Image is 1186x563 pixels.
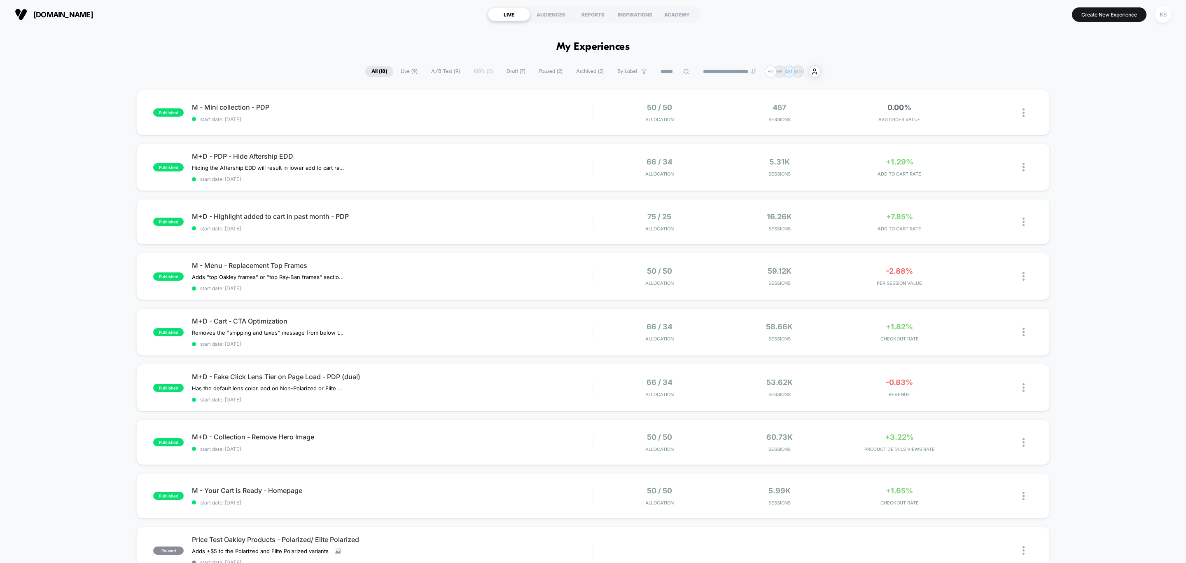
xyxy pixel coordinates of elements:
span: start date: [DATE] [192,225,593,232]
span: 16.26k [767,212,792,221]
span: M - Mini collection - PDP [192,103,593,111]
span: Sessions [721,500,837,506]
span: start date: [DATE] [192,396,593,403]
span: 5.31k [769,157,790,166]
span: Allocation [645,226,674,232]
span: +1.65% [886,486,913,495]
span: 50 / 50 [647,267,672,275]
span: +1.82% [886,322,913,331]
p: AM [785,68,793,75]
span: Sessions [721,226,837,232]
span: Adds +$5 to the Polarized and Elite Polarized variants [192,548,329,554]
span: 75 / 25 [647,212,671,221]
span: start date: [DATE] [192,500,593,506]
div: AUDIENCES [530,8,572,21]
span: published [153,218,184,226]
span: -0.83% [886,378,913,387]
span: 59.12k [768,267,791,275]
span: Sessions [721,280,837,286]
span: 50 / 50 [647,433,672,441]
span: Allocation [645,171,674,177]
span: 50 / 50 [647,486,672,495]
span: A/B Test ( 9 ) [425,66,466,77]
span: Allocation [645,280,674,286]
span: Hiding the Aftership EDD will result in lower add to cart rate and conversion rate [192,164,345,171]
span: CHECKOUT RATE [842,336,957,342]
span: Archived ( 2 ) [570,66,610,77]
div: REPORTS [572,8,614,21]
img: close [1023,546,1025,555]
span: All ( 18 ) [365,66,393,77]
p: MD [794,68,802,75]
span: +3.22% [885,433,914,441]
img: close [1023,438,1025,447]
span: Sessions [721,171,837,177]
span: M+D - Cart - CTA Optimization [192,317,593,325]
span: published [153,163,184,171]
img: close [1023,492,1025,500]
span: Allocation [645,446,674,452]
span: Allocation [645,336,674,342]
span: M+D - Collection - Remove Hero Image [192,433,593,441]
span: M+D - PDP - Hide Aftership EDD [192,152,593,160]
button: KS [1153,6,1174,23]
span: M+D - Fake Click Lens Tier on Page Load - PDP (dual) [192,373,593,381]
span: start date: [DATE] [192,116,593,122]
span: [DOMAIN_NAME] [33,10,93,19]
span: M+D - Highlight added to cart in past month - PDP [192,212,593,221]
span: published [153,328,184,336]
p: EF [777,68,783,75]
span: Allocation [645,117,674,122]
img: close [1023,272,1025,281]
img: close [1023,328,1025,336]
span: Sessions [721,117,837,122]
button: Create New Experience [1072,7,1146,22]
h1: My Experiences [556,41,630,53]
span: 0.00% [887,103,911,112]
span: PER SESSION VALUE [842,280,957,286]
span: +1.29% [886,157,913,166]
span: 58.66k [766,322,793,331]
span: ADD TO CART RATE [842,171,957,177]
div: LIVE [488,8,530,21]
span: 66 / 34 [647,157,672,166]
div: + 2 [765,66,777,77]
span: M - Menu - Replacement Top Frames [192,261,593,270]
span: 53.62k [766,378,793,387]
button: [DOMAIN_NAME] [12,8,96,21]
div: KS [1155,7,1171,23]
span: 66 / 34 [647,322,672,331]
span: 66 / 34 [647,378,672,387]
span: 60.73k [766,433,793,441]
span: Sessions [721,392,837,397]
img: close [1023,108,1025,117]
span: Removes the "shipping and taxes" message from below the CTA and replaces it with message about re... [192,329,345,336]
span: published [153,108,184,117]
span: REVENUE [842,392,957,397]
span: By Label [617,68,637,75]
span: PRODUCT DETAILS VIEWS RATE [842,446,957,452]
span: Adds "top Oakley frames" or "top Ray-Ban frames" section to replacement lenses for Oakley and Ray... [192,274,345,280]
span: start date: [DATE] [192,176,593,182]
span: 50 / 50 [647,103,672,112]
img: close [1023,218,1025,226]
div: ACADEMY [656,8,698,21]
span: Allocation [645,392,674,397]
span: ADD TO CART RATE [842,226,957,232]
span: M - Your Cart is Ready - Homepage [192,486,593,495]
span: published [153,438,184,446]
span: start date: [DATE] [192,285,593,291]
img: close [1023,383,1025,392]
span: Price Test Oakley Products - Polarized/ Elite Polarized [192,535,593,544]
img: Visually logo [15,8,27,21]
span: start date: [DATE] [192,341,593,347]
span: published [153,272,184,281]
span: -2.88% [886,267,913,275]
span: AVG ORDER VALUE [842,117,957,122]
span: 5.99k [768,486,791,495]
span: Draft ( 7 ) [500,66,532,77]
span: Paused ( 2 ) [533,66,569,77]
span: Live ( 9 ) [395,66,424,77]
span: published [153,492,184,500]
img: end [751,69,756,74]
